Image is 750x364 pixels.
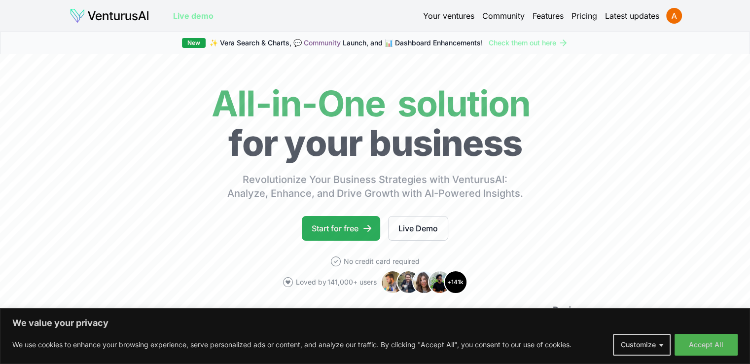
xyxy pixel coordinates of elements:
img: Avatar 2 [396,270,420,294]
a: Live demo [173,10,214,22]
a: Pricing [571,10,597,22]
img: Avatar 4 [428,270,452,294]
a: Your ventures [423,10,474,22]
a: Live Demo [388,216,448,241]
button: Accept All [675,334,738,356]
a: Latest updates [605,10,659,22]
button: Customize [613,334,671,356]
a: Community [482,10,525,22]
a: Community [304,38,341,47]
img: logo [70,8,149,24]
a: Start for free [302,216,380,241]
p: We use cookies to enhance your browsing experience, serve personalized ads or content, and analyz... [12,339,571,351]
div: New [182,38,206,48]
a: Features [533,10,564,22]
img: Avatar 3 [412,270,436,294]
img: Avatar 1 [381,270,404,294]
p: We value your privacy [12,317,738,329]
span: ✨ Vera Search & Charts, 💬 Launch, and 📊 Dashboard Enhancements! [210,38,483,48]
img: ACg8ocLBv4rKgebVI13JK7ORg8oceOiMBByJCtH4v3yCMXpksOxyVw=s96-c [666,8,682,24]
a: Check them out here [489,38,568,48]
